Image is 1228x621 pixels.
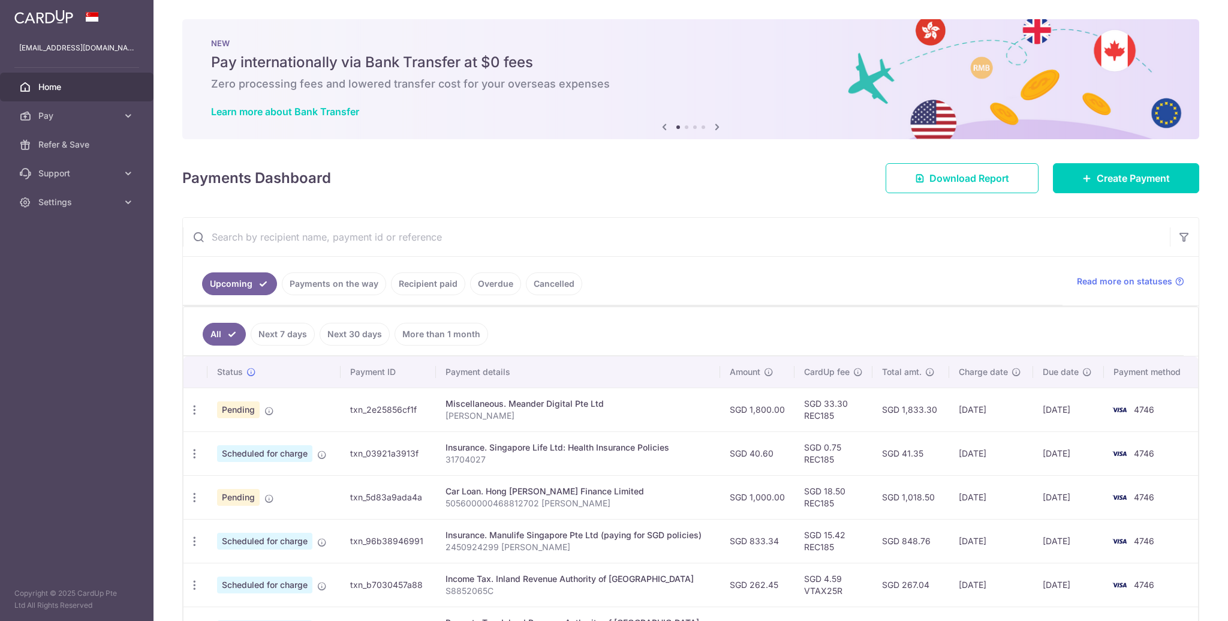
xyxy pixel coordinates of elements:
[949,388,1033,431] td: [DATE]
[446,454,711,466] p: 31704027
[794,431,872,475] td: SGD 0.75 REC185
[794,388,872,431] td: SGD 33.30 REC185
[1107,446,1131,461] img: Bank Card
[446,410,711,422] p: [PERSON_NAME]
[1033,431,1104,475] td: [DATE]
[1107,490,1131,505] img: Bank Card
[217,401,260,418] span: Pending
[211,38,1170,48] p: NEW
[446,497,711,509] p: 505600000468812702 [PERSON_NAME]
[1134,404,1154,415] span: 4746
[436,356,720,388] th: Payment details
[720,475,794,519] td: SGD 1,000.00
[872,475,949,519] td: SGD 1,018.50
[38,139,118,151] span: Refer & Save
[446,485,711,497] div: Car Loan. Hong [PERSON_NAME] Finance Limited
[14,10,73,24] img: CardUp
[1077,275,1184,287] a: Read more on statuses
[19,42,134,54] p: [EMAIL_ADDRESS][DOMAIN_NAME]
[1043,366,1079,378] span: Due date
[446,541,711,553] p: 2450924299 [PERSON_NAME]
[183,218,1170,256] input: Search by recipient name, payment id or reference
[38,110,118,122] span: Pay
[1107,578,1131,592] img: Bank Card
[395,323,488,346] a: More than 1 month
[470,272,521,295] a: Overdue
[211,53,1170,72] h5: Pay internationally via Bank Transfer at $0 fees
[949,431,1033,475] td: [DATE]
[217,577,312,593] span: Scheduled for charge
[211,77,1170,91] h6: Zero processing fees and lowered transfer cost for your overseas expenses
[1033,563,1104,607] td: [DATE]
[1107,534,1131,548] img: Bank Card
[282,272,386,295] a: Payments on the way
[182,19,1199,139] img: Bank transfer banner
[730,366,760,378] span: Amount
[1033,475,1104,519] td: [DATE]
[1097,171,1170,185] span: Create Payment
[217,489,260,506] span: Pending
[1134,448,1154,458] span: 4746
[341,563,436,607] td: txn_b7030457a88
[341,475,436,519] td: txn_5d83a9ada4a
[217,445,312,462] span: Scheduled for charge
[446,585,711,597] p: S8852065C
[203,323,246,346] a: All
[341,356,436,388] th: Payment ID
[211,106,359,118] a: Learn more about Bank Transfer
[446,398,711,410] div: Miscellaneous. Meander Digital Pte Ltd
[341,431,436,475] td: txn_03921a3913f
[1134,492,1154,502] span: 4746
[217,533,312,550] span: Scheduled for charge
[872,431,949,475] td: SGD 41.35
[1053,163,1199,193] a: Create Payment
[720,431,794,475] td: SGD 40.60
[804,366,850,378] span: CardUp fee
[794,475,872,519] td: SGD 18.50 REC185
[217,366,243,378] span: Status
[341,388,436,431] td: txn_2e25856cf1f
[1077,275,1172,287] span: Read more on statuses
[320,323,390,346] a: Next 30 days
[182,167,331,189] h4: Payments Dashboard
[526,272,582,295] a: Cancelled
[1104,356,1198,388] th: Payment method
[949,563,1033,607] td: [DATE]
[1107,403,1131,417] img: Bank Card
[872,519,949,563] td: SGD 848.76
[959,366,1008,378] span: Charge date
[341,519,436,563] td: txn_96b38946991
[251,323,315,346] a: Next 7 days
[391,272,465,295] a: Recipient paid
[1033,519,1104,563] td: [DATE]
[794,519,872,563] td: SGD 15.42 REC185
[929,171,1009,185] span: Download Report
[949,475,1033,519] td: [DATE]
[794,563,872,607] td: SGD 4.59 VTAX25R
[882,366,922,378] span: Total amt.
[446,573,711,585] div: Income Tax. Inland Revenue Authority of [GEOGRAPHIC_DATA]
[720,388,794,431] td: SGD 1,800.00
[886,163,1039,193] a: Download Report
[1134,536,1154,546] span: 4746
[872,563,949,607] td: SGD 267.04
[949,519,1033,563] td: [DATE]
[38,167,118,179] span: Support
[1033,388,1104,431] td: [DATE]
[720,519,794,563] td: SGD 833.34
[720,563,794,607] td: SGD 262.45
[1134,580,1154,590] span: 4746
[446,529,711,541] div: Insurance. Manulife Singapore Pte Ltd (paying for SGD policies)
[38,81,118,93] span: Home
[872,388,949,431] td: SGD 1,833.30
[446,442,711,454] div: Insurance. Singapore Life Ltd: Health Insurance Policies
[38,196,118,208] span: Settings
[202,272,277,295] a: Upcoming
